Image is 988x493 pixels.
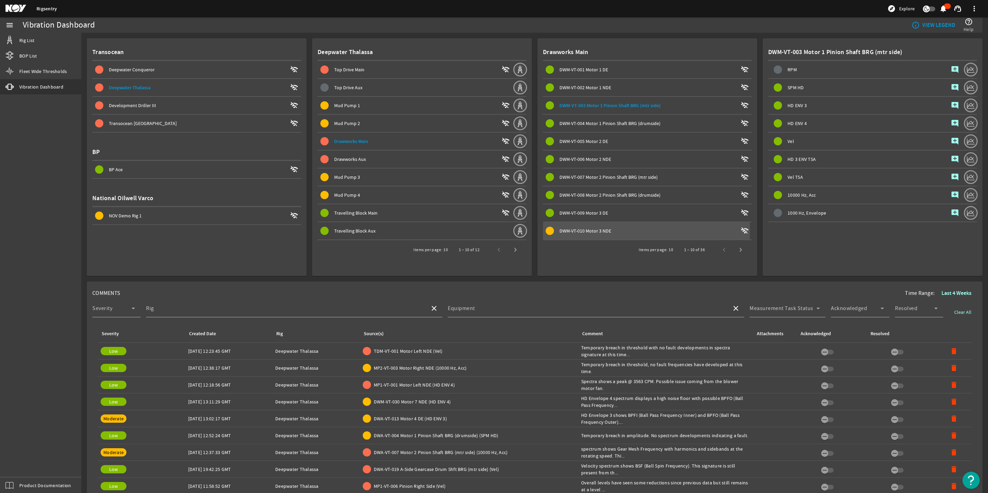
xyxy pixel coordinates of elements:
[318,115,513,132] button: Mud Pump 2
[188,449,270,456] div: [DATE] 12:37:33 GMT
[581,330,748,338] div: Comment
[188,398,270,405] div: [DATE] 13:11:29 GMT
[6,21,14,29] mat-icon: menu
[318,44,526,61] div: Deepwater Thalassa
[334,102,360,109] span: Mud Pump 1
[922,22,955,29] b: VIEW LEGEND
[318,186,513,204] button: Mud Pump 4
[363,330,573,338] div: Source(s)
[413,246,442,253] div: Items per page:
[582,330,603,338] div: Comment
[741,227,749,235] mat-icon: wifi_off
[581,344,750,358] div: Temporary breach in threshold with no fault developments in spectra signature at this time...
[559,228,611,234] span: DWM-VT-010 Motor 3 NDE
[905,287,977,299] div: Time Range:
[869,330,931,338] div: Resolved
[6,83,14,91] mat-icon: vibration
[275,449,357,456] div: Deepwater Thalassa
[92,207,301,224] button: NOV Demo Rig 1
[757,330,783,338] div: Attachments
[109,483,118,489] span: Low
[109,166,123,173] span: BP Ace
[543,97,752,114] button: DWM-VT-003 Motor 1 Pinion Shaft BRG (mtr side)
[559,84,611,91] span: DWM-VT-002 Motor 1 NDE
[951,209,959,217] mat-icon: add_comment
[788,175,803,179] span: Vel TSA
[950,414,958,423] mat-icon: delete
[92,115,301,132] button: Transocean [GEOGRAPHIC_DATA]
[788,157,816,162] span: HD 3 ENV TSA
[334,120,360,126] span: Mud Pump 2
[103,415,124,422] span: Moderate
[559,102,661,109] span: DWM-VT-003 Motor 1 Pinion Shaft BRG (mtr side)
[502,209,510,217] mat-icon: wifi_off
[950,431,958,440] mat-icon: delete
[581,412,750,425] div: HD Envelope 3 shows BPFI (Ball Pass Frequency Inner) and BPFO (Ball Pass Frequency Outer)....
[275,398,357,405] div: Deepwater Thalassa
[954,4,962,13] mat-icon: support_agent
[559,120,660,126] span: DWM-VT-004 Motor 1 Pinion Shaft BRG (drumside)
[756,330,791,338] div: Attachments
[741,101,749,110] mat-icon: wifi_off
[19,52,37,59] span: BOP List
[318,97,513,114] button: Mud Pump 1
[502,191,510,199] mat-icon: wifi_off
[92,61,301,78] button: Deepwater Conqueror
[275,466,357,473] div: Deepwater Thalassa
[290,165,298,174] mat-icon: wifi_off
[290,212,298,220] mat-icon: wifi_off
[430,304,438,312] mat-icon: close
[741,65,749,74] mat-icon: wifi_off
[188,432,270,439] div: [DATE] 12:52:24 GMT
[275,348,357,355] div: Deepwater Thalassa
[290,101,298,110] mat-icon: wifi_off
[318,222,513,239] button: Travelling Block Aux
[109,466,118,472] span: Low
[374,449,508,456] span: DWA-VT-007 Motor 2 Pinion Shaft BRG (mtr side) (10000 Hz, Acc)
[912,21,917,29] mat-icon: info_outline
[559,66,608,73] span: DWM-VT-001 Motor 1 DE
[543,115,752,132] button: DWM-VT-004 Motor 1 Pinion Shaft BRG (drumside)
[109,365,118,371] span: Low
[741,209,749,217] mat-icon: wifi_off
[92,97,301,114] button: Development Driller III
[507,242,524,258] button: Next page
[318,61,513,78] button: Top Drive Main
[741,173,749,181] mat-icon: wifi_off
[92,44,301,61] div: Transocean
[669,246,673,253] div: 10
[188,415,270,422] div: [DATE] 13:02:17 GMT
[543,44,752,61] div: Drawworks Main
[741,155,749,163] mat-icon: wifi_off
[374,398,451,405] span: DWM-VT-030 Motor 7 NDE (HD ENV 4)
[941,289,971,297] b: Last 4 Weeks
[502,137,510,145] mat-icon: wifi_off
[788,139,794,144] span: Vel
[801,330,831,338] div: Acknowledged
[374,348,443,355] span: TDM-VT-001 Motor Left NDE (Vel)
[334,174,360,180] span: Mud Pump 3
[559,156,611,162] span: DWM-VT-006 Motor 2 NDE
[146,305,154,312] mat-label: Rig
[275,415,357,422] div: Deepwater Thalassa
[334,210,378,216] span: Travelling Block Main
[800,330,861,338] div: Acknowledged
[275,330,354,338] div: Rig
[290,65,298,74] mat-icon: wifi_off
[741,119,749,127] mat-icon: wifi_off
[318,79,513,96] button: Top Drive Aux
[374,364,467,371] span: MP2-VT-003 Motor Right NDE (10000 Hz, Acc)
[92,79,301,96] button: Deepwater Thalassa
[443,246,448,253] div: 10
[543,186,752,204] button: DWM-VT-008 Motor 2 Pinion Shaft BRG (drumside)
[448,305,475,312] mat-label: Equipment
[188,330,267,338] div: Created Date
[951,119,959,127] mat-icon: add_comment
[109,66,155,73] span: Deepwater Conqueror
[741,83,749,92] mat-icon: wifi_off
[788,103,807,108] span: HD ENV 3
[374,466,499,473] span: DWA-VT-019 A-Side Gearcase Drum Shft BRG (mtr side) (Vel)
[951,137,959,145] mat-icon: add_comment
[334,192,360,198] span: Mud Pump 4
[188,483,270,490] div: [DATE] 11:58:52 GMT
